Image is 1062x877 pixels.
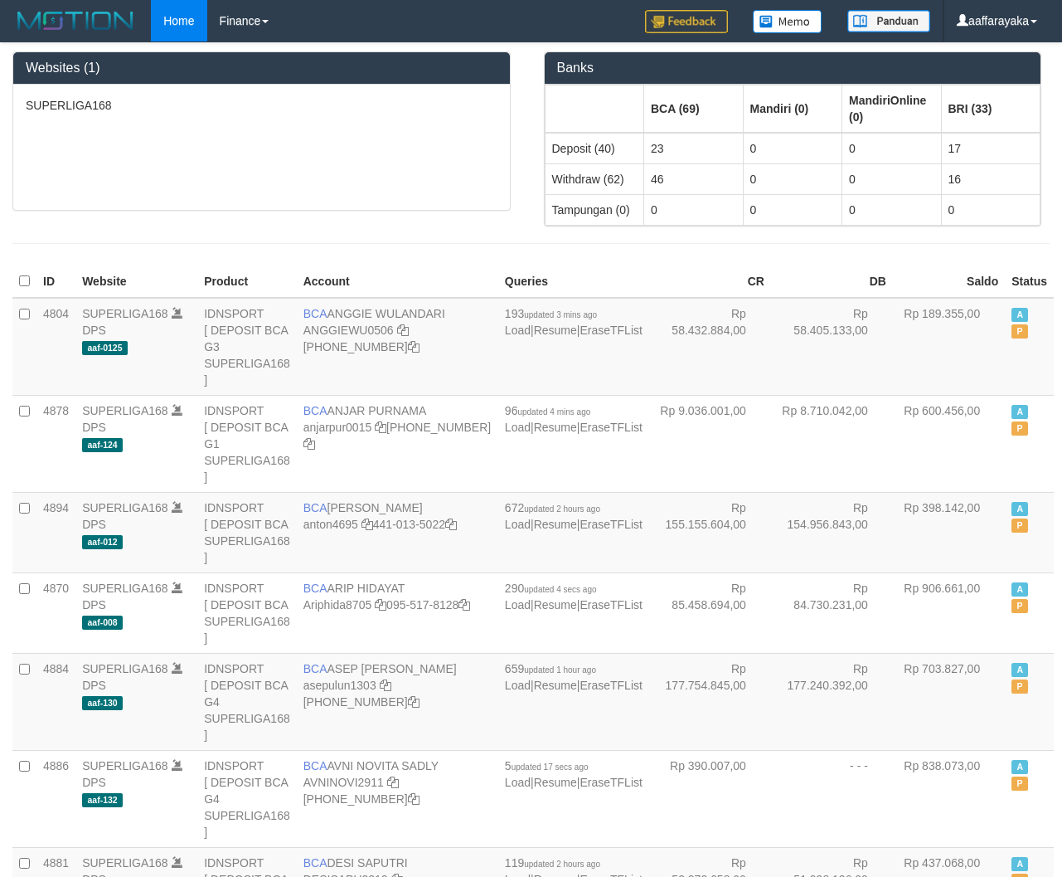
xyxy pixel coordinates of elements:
span: BCA [303,759,327,772]
a: Load [505,324,531,337]
img: Feedback.jpg [645,10,728,33]
a: SUPERLIGA168 [82,856,168,870]
td: Rp 398.142,00 [893,492,1005,572]
td: 23 [644,133,744,164]
a: EraseTFList [579,421,642,434]
span: | | [505,404,643,434]
span: BCA [303,856,327,870]
a: Copy anjarpur0015 to clipboard [375,421,386,434]
th: Group: activate to sort column ascending [644,85,744,133]
th: Group: activate to sort column ascending [842,85,942,133]
td: - - - [771,750,893,847]
span: 290 [505,582,597,595]
td: DPS [75,572,197,653]
a: anjarpur0015 [303,421,372,434]
span: Paused [1011,599,1028,613]
a: SUPERLIGA168 [82,662,168,675]
th: Product [197,266,297,298]
span: | | [505,759,643,789]
a: SUPERLIGA168 [82,404,168,417]
td: IDNSPORT [ DEPOSIT BCA G1 SUPERLIGA168 ] [197,395,297,492]
a: Copy AVNINOVI2911 to clipboard [387,776,399,789]
td: DPS [75,298,197,396]
p: SUPERLIGA168 [26,97,497,114]
span: aaf-130 [82,696,123,710]
td: 0 [842,133,942,164]
a: Ariphida8705 [303,598,372,611]
td: Tampungan (0) [545,194,644,225]
span: aaf-008 [82,616,123,630]
a: Resume [534,518,577,531]
td: IDNSPORT [ DEPOSIT BCA SUPERLIGA168 ] [197,572,297,653]
span: BCA [303,662,327,675]
span: | | [505,582,643,611]
span: BCA [303,307,327,320]
a: Copy Ariphida8705 to clipboard [375,598,386,611]
th: Group: activate to sort column ascending [743,85,842,133]
td: ANGGIE WULANDARI [PHONE_NUMBER] [297,298,498,396]
th: DB [771,266,893,298]
a: Load [505,518,531,531]
a: EraseTFList [579,324,642,337]
td: IDNSPORT [ DEPOSIT BCA G3 SUPERLIGA168 ] [197,298,297,396]
span: 96 [505,404,590,417]
td: 17 [941,133,1040,164]
span: 119 [505,856,600,870]
td: 16 [941,163,1040,194]
td: Rp 703.827,00 [893,653,1005,750]
a: EraseTFList [579,598,642,611]
a: Load [505,776,531,789]
span: Paused [1011,519,1028,533]
span: | | [505,501,643,531]
span: updated 17 secs ago [512,763,589,772]
td: Rp 58.405.133,00 [771,298,893,396]
span: | | [505,662,643,692]
th: Group: activate to sort column ascending [941,85,1040,133]
a: Copy 4062281620 to clipboard [303,437,315,451]
span: updated 2 hours ago [524,504,600,514]
a: Copy asepulun1303 to clipboard [380,679,391,692]
a: Copy anton4695 to clipboard [361,518,373,531]
a: EraseTFList [579,679,642,692]
td: ASEP [PERSON_NAME] [PHONE_NUMBER] [297,653,498,750]
th: Account [297,266,498,298]
th: Website [75,266,197,298]
span: aaf-0125 [82,341,128,355]
td: AVNI NOVITA SADLY [PHONE_NUMBER] [297,750,498,847]
h3: Banks [557,61,1029,76]
a: anton4695 [303,518,358,531]
td: Rp 9.036.001,00 [649,395,771,492]
span: updated 3 mins ago [524,310,597,319]
td: IDNSPORT [ DEPOSIT BCA G4 SUPERLIGA168 ] [197,653,297,750]
span: BCA [303,501,327,514]
td: [PERSON_NAME] 441-013-5022 [297,492,498,572]
td: 0 [842,194,942,225]
img: MOTION_logo.png [12,8,138,33]
td: Rp 58.432.884,00 [649,298,771,396]
td: IDNSPORT [ DEPOSIT BCA SUPERLIGA168 ] [197,492,297,572]
a: Resume [534,598,577,611]
td: 0 [743,133,842,164]
td: 0 [644,194,744,225]
td: 0 [743,194,842,225]
td: 4886 [36,750,75,847]
td: Rp 177.240.392,00 [771,653,893,750]
span: 659 [505,662,596,675]
td: DPS [75,395,197,492]
span: aaf-012 [82,535,123,549]
td: 0 [941,194,1040,225]
td: 0 [743,163,842,194]
td: 4870 [36,572,75,653]
td: Rp 154.956.843,00 [771,492,893,572]
td: Rp 906.661,00 [893,572,1005,653]
span: BCA [303,404,327,417]
td: 4878 [36,395,75,492]
td: 0 [842,163,942,194]
a: ANGGIEWU0506 [303,324,394,337]
a: Resume [534,679,577,692]
a: Copy ANGGIEWU0506 to clipboard [397,324,409,337]
td: Rp 177.754.845,00 [649,653,771,750]
th: Saldo [893,266,1005,298]
a: Copy 4062213373 to clipboard [408,340,419,353]
span: Active [1011,663,1028,677]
